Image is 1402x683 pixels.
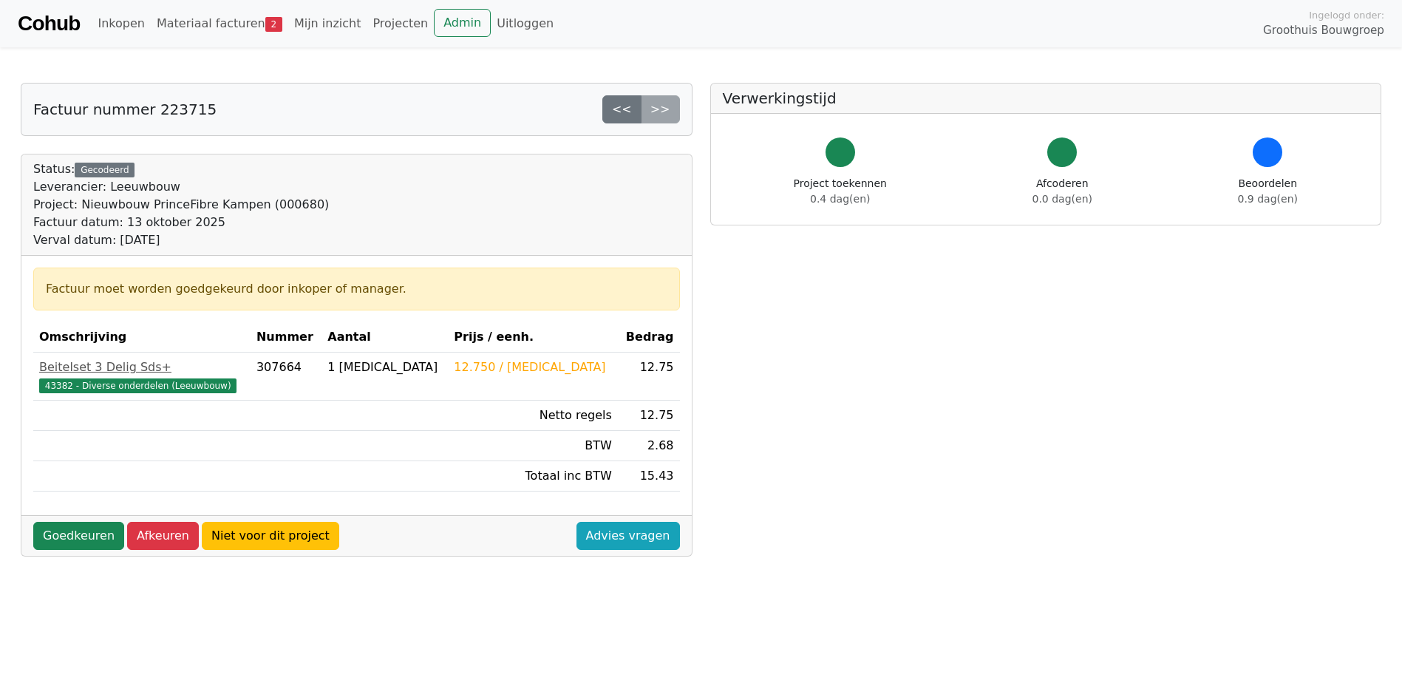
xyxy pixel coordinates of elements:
span: 0.9 dag(en) [1238,193,1298,205]
span: 2 [265,17,282,32]
a: Beitelset 3 Delig Sds+43382 - Diverse onderdelen (Leeuwbouw) [39,359,245,394]
div: Gecodeerd [75,163,135,177]
td: 12.75 [618,401,680,431]
div: Status: [33,160,329,249]
td: 307664 [251,353,321,401]
h5: Verwerkingstijd [723,89,1369,107]
div: Beitelset 3 Delig Sds+ [39,359,245,376]
td: 12.75 [618,353,680,401]
div: Factuur moet worden goedgekeurd door inkoper of manager. [46,280,667,298]
th: Bedrag [618,322,680,353]
a: Afkeuren [127,522,199,550]
a: << [602,95,642,123]
a: Materiaal facturen2 [151,9,288,38]
div: Verval datum: [DATE] [33,231,329,249]
span: Groothuis Bouwgroep [1263,22,1384,39]
td: 15.43 [618,461,680,492]
th: Prijs / eenh. [448,322,617,353]
a: Uitloggen [491,9,559,38]
td: Totaal inc BTW [448,461,617,492]
a: Goedkeuren [33,522,124,550]
div: Leverancier: Leeuwbouw [33,178,329,196]
th: Omschrijving [33,322,251,353]
div: Afcoderen [1032,176,1092,207]
div: 12.750 / [MEDICAL_DATA] [454,359,611,376]
a: Admin [434,9,491,37]
span: Ingelogd onder: [1309,8,1384,22]
div: 1 [MEDICAL_DATA] [327,359,442,376]
span: 0.0 dag(en) [1032,193,1092,205]
span: 0.4 dag(en) [810,193,870,205]
h5: Factuur nummer 223715 [33,101,217,118]
a: Niet voor dit project [202,522,339,550]
a: Inkopen [92,9,150,38]
div: Project toekennen [794,176,887,207]
a: Projecten [367,9,434,38]
div: Project: Nieuwbouw PrinceFibre Kampen (000680) [33,196,329,214]
span: 43382 - Diverse onderdelen (Leeuwbouw) [39,378,236,393]
div: Factuur datum: 13 oktober 2025 [33,214,329,231]
td: BTW [448,431,617,461]
td: 2.68 [618,431,680,461]
th: Nummer [251,322,321,353]
div: Beoordelen [1238,176,1298,207]
th: Aantal [321,322,448,353]
a: Cohub [18,6,80,41]
td: Netto regels [448,401,617,431]
a: Advies vragen [576,522,680,550]
a: Mijn inzicht [288,9,367,38]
